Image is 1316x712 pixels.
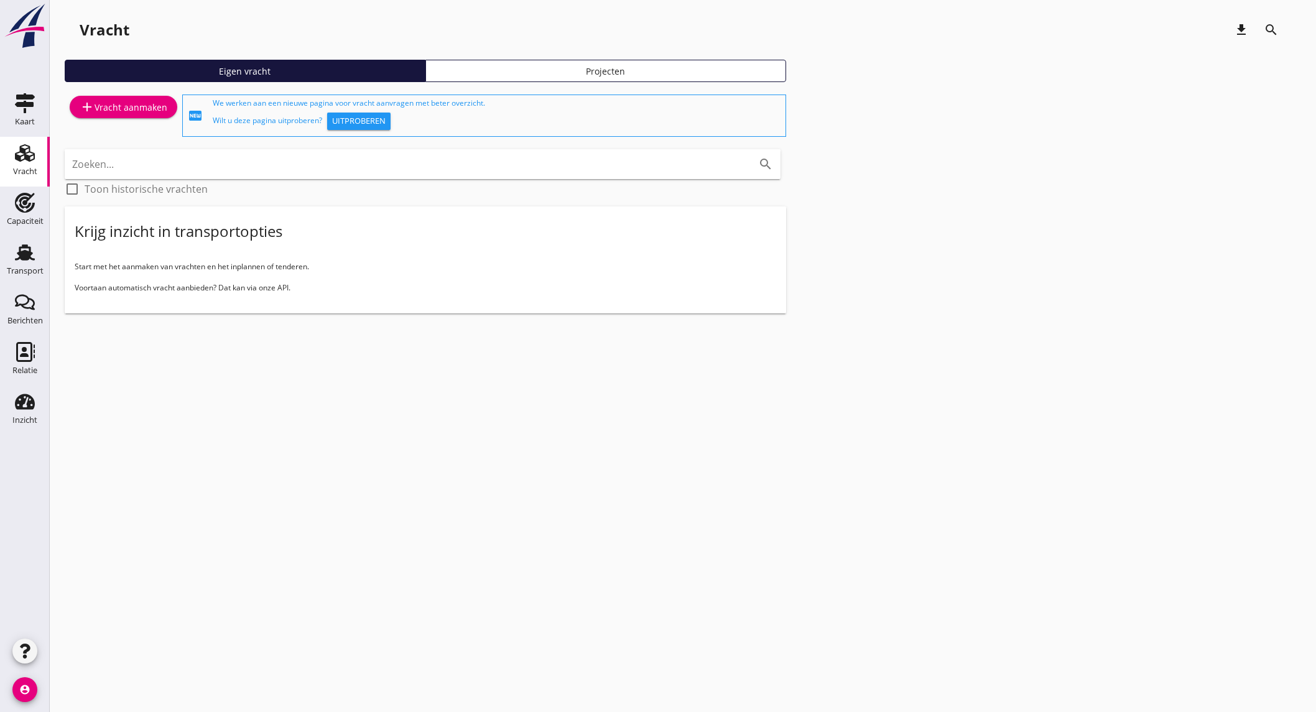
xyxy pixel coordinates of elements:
div: Eigen vracht [70,65,420,78]
div: Vracht aanmaken [80,99,167,114]
i: download [1234,22,1249,37]
input: Zoeken... [72,154,738,174]
button: Uitproberen [327,113,391,130]
div: Berichten [7,317,43,325]
a: Vracht aanmaken [70,96,177,118]
div: We werken aan een nieuwe pagina voor vracht aanvragen met beter overzicht. Wilt u deze pagina uit... [213,98,781,134]
div: Projecten [431,65,781,78]
div: Capaciteit [7,217,44,225]
p: Start met het aanmaken van vrachten en het inplannen of tenderen. [75,261,776,272]
div: Vracht [80,20,129,40]
div: Uitproberen [332,115,386,127]
i: add [80,99,95,114]
div: Inzicht [12,416,37,424]
i: search [758,157,773,172]
img: logo-small.a267ee39.svg [2,3,47,49]
label: Toon historische vrachten [85,183,208,195]
div: Krijg inzicht in transportopties [75,221,282,241]
a: Projecten [425,60,786,82]
a: Eigen vracht [65,60,425,82]
i: fiber_new [188,108,203,123]
div: Vracht [13,167,37,175]
div: Relatie [12,366,37,374]
i: search [1264,22,1279,37]
div: Kaart [15,118,35,126]
p: Voortaan automatisch vracht aanbieden? Dat kan via onze API. [75,282,776,294]
i: account_circle [12,677,37,702]
div: Transport [7,267,44,275]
